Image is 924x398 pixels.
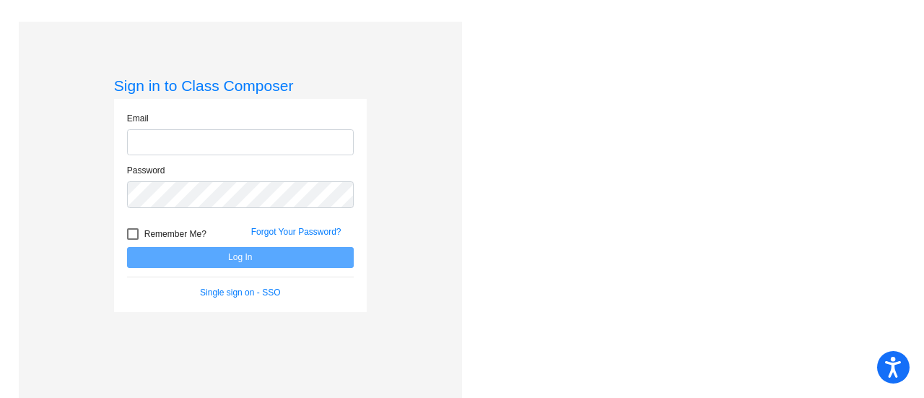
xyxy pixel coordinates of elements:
[144,225,206,243] span: Remember Me?
[251,227,341,237] a: Forgot Your Password?
[200,287,280,298] a: Single sign on - SSO
[127,247,354,268] button: Log In
[114,77,367,95] h3: Sign in to Class Composer
[127,112,149,125] label: Email
[127,164,165,177] label: Password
